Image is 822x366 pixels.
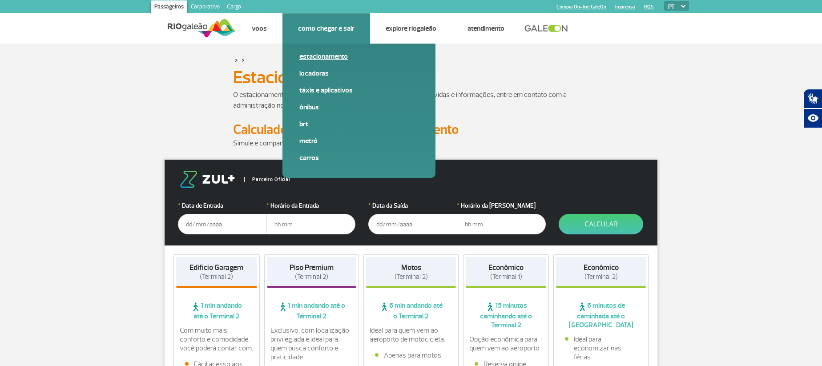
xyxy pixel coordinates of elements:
input: hh:mm [266,214,355,234]
label: Horário da Entrada [266,201,355,210]
a: Como chegar e sair [298,24,355,33]
input: dd/mm/aaaa [368,214,457,234]
label: Data da Saída [368,201,457,210]
strong: Econômico [584,263,619,272]
h2: Calculadora de Tarifa do Estacionamento [233,121,589,138]
a: Locadoras [299,68,419,78]
span: (Terminal 2) [584,273,618,281]
button: Abrir tradutor de língua de sinais. [803,89,822,109]
a: Estacionamento [299,52,419,61]
span: (Terminal 2) [200,273,233,281]
p: Simule e compare as opções. [233,138,589,149]
span: 15 minutos caminhando até o Terminal 2 [466,301,547,330]
strong: Edifício Garagem [189,263,243,272]
span: 1 min andando até o Terminal 2 [267,301,357,321]
h1: Estacionamento [233,70,589,85]
strong: Motos [401,263,421,272]
a: Corporativo [187,0,223,15]
li: Apenas para motos. [375,351,447,360]
a: Cargo [223,0,245,15]
button: Calcular [559,214,643,234]
a: BRT [299,119,419,129]
span: 1 min andando até o Terminal 2 [176,301,257,321]
div: Plugin de acessibilidade da Hand Talk. [803,89,822,128]
p: Exclusivo, com localização privilegiada e ideal para quem busca conforto e praticidade. [270,326,353,362]
span: 6 minutos de caminhada até o [GEOGRAPHIC_DATA] [556,301,646,330]
a: > [242,55,245,65]
span: (Terminal 2) [395,273,428,281]
input: hh:mm [457,214,546,234]
span: (Terminal 2) [295,273,328,281]
a: Carros [299,153,419,163]
button: Abrir recursos assistivos. [803,109,822,128]
a: Atendimento [467,24,504,33]
a: Explore RIOgaleão [386,24,436,33]
a: RQS [644,4,654,10]
a: Metrô [299,136,419,146]
li: Ideal para economizar nas férias [565,335,637,362]
p: O estacionamento do RIOgaleão é administrado pela Estapar. Para dúvidas e informações, entre em c... [233,89,589,111]
strong: Piso Premium [290,263,334,272]
span: 6 min andando até o Terminal 2 [366,301,456,321]
a: Ônibus [299,102,419,112]
label: Horário da [PERSON_NAME] [457,201,546,210]
p: Com muito mais conforto e comodidade, você poderá contar com: [180,326,254,353]
a: > [235,55,238,65]
a: Imprensa [615,4,635,10]
p: Ideal para quem vem ao aeroporto de motocicleta. [370,326,452,344]
a: Compra On-line GaleOn [556,4,606,10]
a: Táxis e aplicativos [299,85,419,95]
input: dd/mm/aaaa [178,214,267,234]
strong: Econômico [488,263,524,272]
label: Data de Entrada [178,201,267,210]
a: Passageiros [151,0,187,15]
span: Parceiro Oficial [244,177,290,182]
img: logo-zul.png [178,171,237,188]
span: (Terminal 1) [490,273,522,281]
a: Voos [252,24,267,33]
p: Opção econômica para quem vem ao aeroporto. [469,335,543,353]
